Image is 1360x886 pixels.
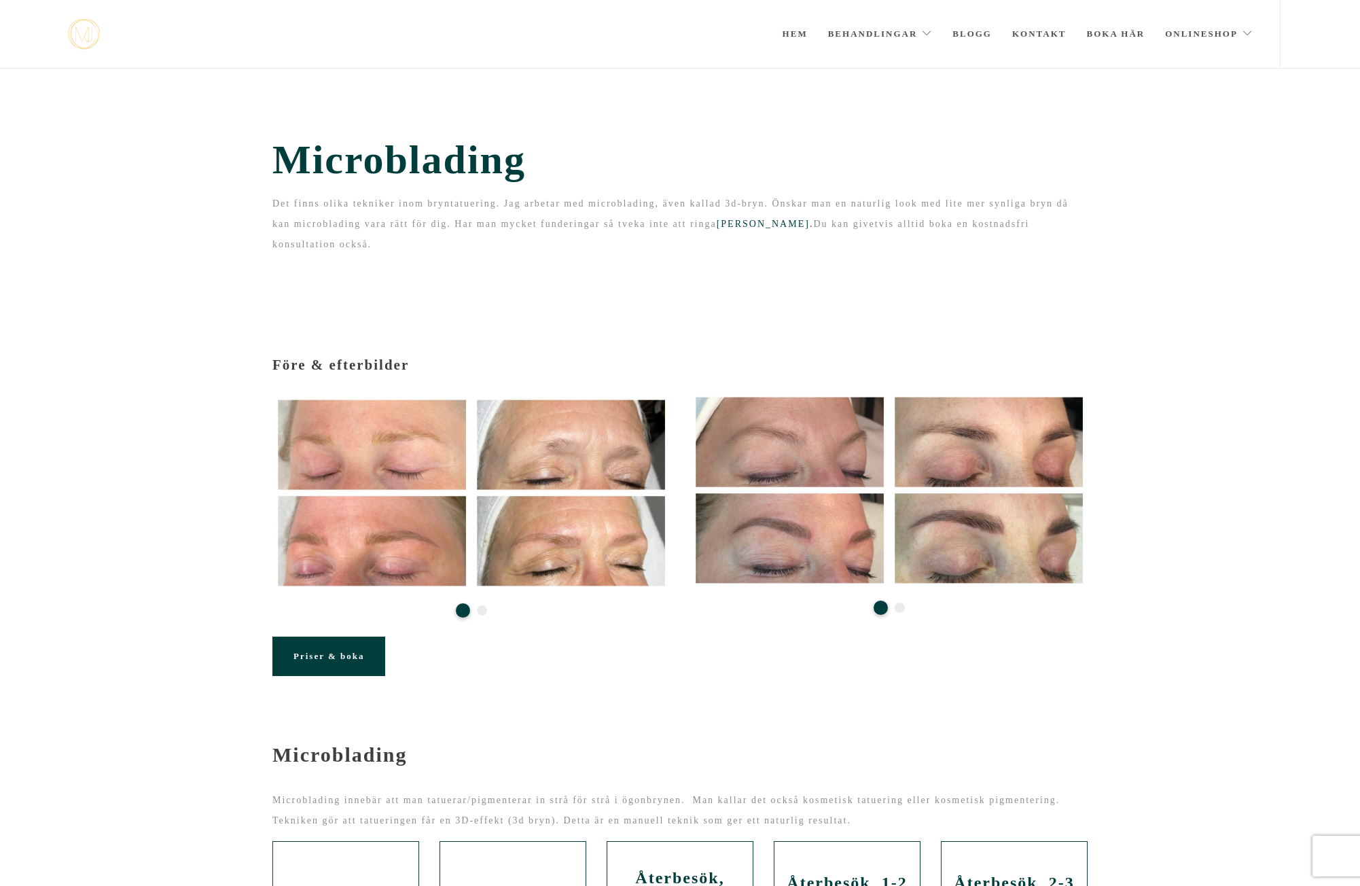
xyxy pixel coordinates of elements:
[272,194,1088,255] p: Det finns olika tekniker inom bryntatuering. Jag arbetar med microblading, även kallad 3d-bryn. Ö...
[68,19,100,50] a: mjstudio mjstudio mjstudio
[477,605,487,616] button: 2 of 2
[717,219,814,229] a: [PERSON_NAME].
[293,651,364,661] span: Priser & boka
[272,637,385,676] a: Priser & boka
[456,603,470,618] button: 1 of 2
[272,137,1088,183] span: Microblading
[874,601,888,615] button: 1 of 2
[68,19,100,50] img: mjstudio
[272,720,281,743] span: -
[272,357,409,373] span: Före & efterbilder
[895,603,905,613] button: 2 of 2
[272,790,1088,831] p: Microblading innebär att man tatuerar/pigmenterar in strå för strå i ögonbrynen. Man kallar det o...
[272,743,407,766] strong: Microblading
